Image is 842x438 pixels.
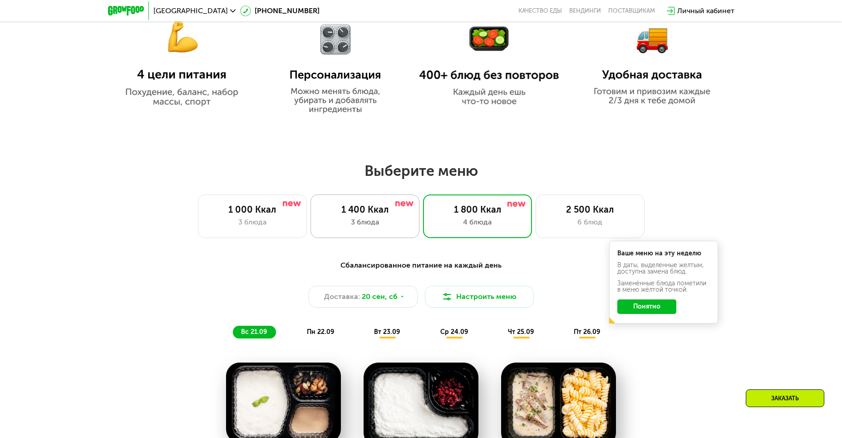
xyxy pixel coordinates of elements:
[608,7,655,15] div: поставщикам
[617,280,710,293] div: Заменённые блюда пометили в меню жёлтой точкой.
[324,291,360,302] span: Доставка:
[518,7,562,15] a: Качество еды
[617,299,676,314] button: Понятно
[240,5,320,16] a: [PHONE_NUMBER]
[425,286,534,308] button: Настроить меню
[153,260,690,271] div: Сбалансированное питание на каждый день
[320,217,410,228] div: 3 блюда
[307,328,334,336] span: пн 22.09
[617,250,710,257] div: Ваше меню на эту неделю
[207,204,297,215] div: 1 000 Ккал
[153,7,228,15] span: [GEOGRAPHIC_DATA]
[508,328,534,336] span: чт 25.09
[362,291,398,302] span: 20 сен, сб
[241,328,267,336] span: вс 21.09
[29,162,813,180] h2: Выберите меню
[746,389,824,407] div: Заказать
[545,217,635,228] div: 6 блюд
[433,217,522,228] div: 4 блюда
[320,204,410,215] div: 1 400 Ккал
[433,204,522,215] div: 1 800 Ккал
[545,204,635,215] div: 2 500 Ккал
[440,328,468,336] span: ср 24.09
[569,7,601,15] a: Вендинги
[617,262,710,275] div: В даты, выделенные желтым, доступна замена блюд.
[574,328,600,336] span: пт 26.09
[677,5,734,16] div: Личный кабинет
[374,328,400,336] span: вт 23.09
[207,217,297,228] div: 3 блюда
